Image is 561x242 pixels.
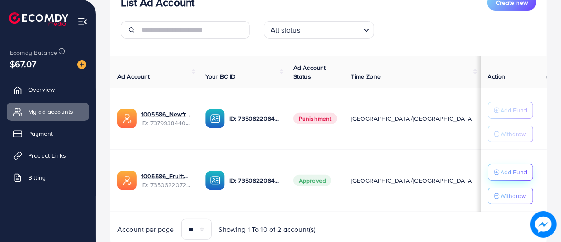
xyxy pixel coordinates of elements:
[293,175,331,186] span: Approved
[28,107,73,116] span: My ad accounts
[501,167,528,177] p: Add Fund
[10,58,36,70] span: $67.07
[219,224,316,235] span: Showing 1 To 10 of 2 account(s)
[501,129,526,139] p: Withdraw
[351,72,381,81] span: Time Zone
[488,102,533,119] button: Add Fund
[10,48,57,57] span: Ecomdy Balance
[530,211,557,238] img: image
[7,81,89,98] a: Overview
[293,113,337,124] span: Punishment
[117,109,137,128] img: ic-ads-acc.e4c84228.svg
[303,22,360,36] input: Search for option
[141,110,191,128] div: <span class='underline'>1005586_Newfruitofy_1718275827191</span></br>7379938440798240769
[205,72,236,81] span: Your BC ID
[351,114,473,123] span: [GEOGRAPHIC_DATA]/[GEOGRAPHIC_DATA]
[77,60,86,69] img: image
[293,63,326,81] span: Ad Account Status
[28,85,55,94] span: Overview
[77,17,88,27] img: menu
[488,164,533,181] button: Add Fund
[28,129,53,138] span: Payment
[501,105,528,116] p: Add Fund
[501,191,526,201] p: Withdraw
[117,224,174,235] span: Account per page
[205,109,225,128] img: ic-ba-acc.ded83a64.svg
[141,181,191,189] span: ID: 7350622072785207298
[9,12,68,26] img: logo
[264,21,374,39] div: Search for option
[488,72,506,81] span: Action
[141,110,191,119] a: 1005586_Newfruitofy_1718275827191
[7,103,89,120] a: My ad accounts
[269,24,302,36] span: All status
[488,188,533,204] button: Withdraw
[7,125,89,142] a: Payment
[117,171,137,190] img: ic-ads-acc.e4c84228.svg
[141,172,191,190] div: <span class='underline'>1005586_Fruitt_1711450099849</span></br>7350622072785207298
[28,173,46,182] span: Billing
[117,72,150,81] span: Ad Account
[205,171,225,190] img: ic-ba-acc.ded83a64.svg
[488,126,533,142] button: Withdraw
[7,169,89,186] a: Billing
[28,151,66,160] span: Product Links
[351,176,473,185] span: [GEOGRAPHIC_DATA]/[GEOGRAPHIC_DATA]
[229,113,279,124] p: ID: 7350622064186802178
[229,175,279,186] p: ID: 7350622064186802178
[141,172,191,181] a: 1005586_Fruitt_1711450099849
[141,119,191,127] span: ID: 7379938440798240769
[7,147,89,164] a: Product Links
